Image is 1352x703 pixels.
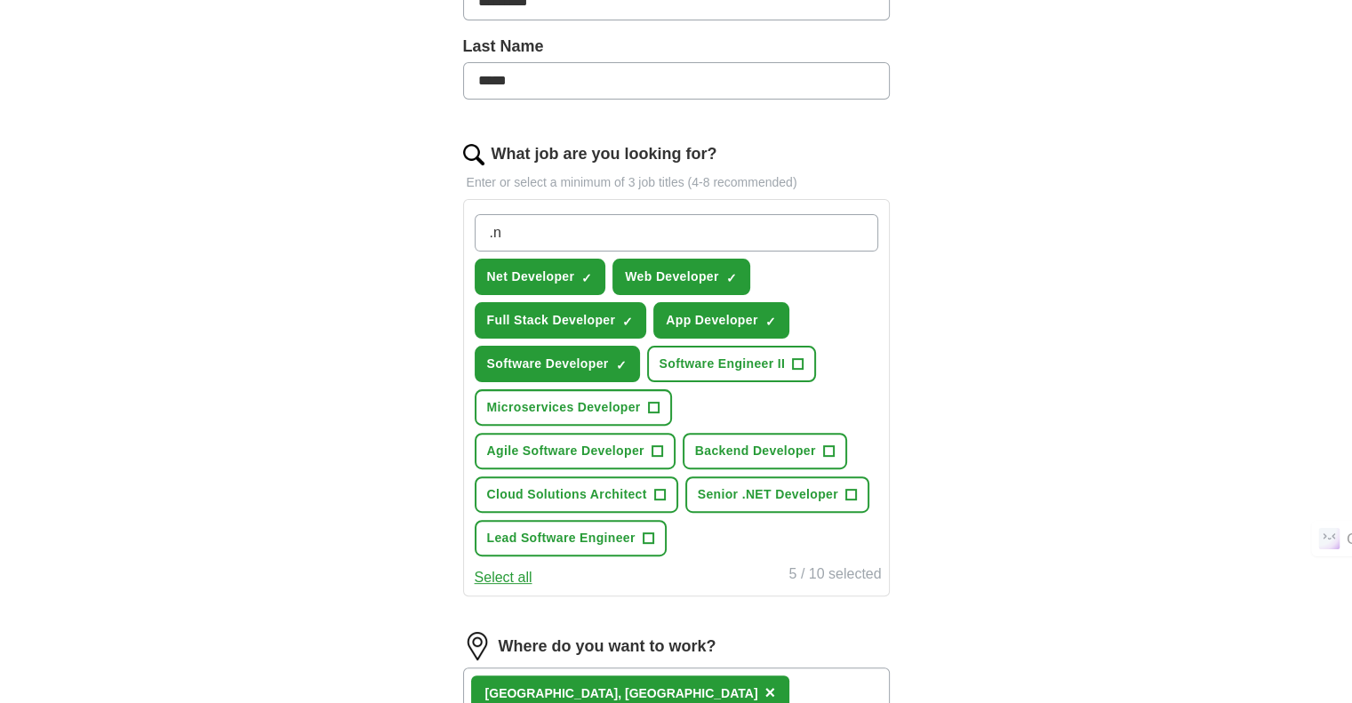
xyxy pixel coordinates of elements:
span: Senior .NET Developer [698,485,838,504]
label: What job are you looking for? [492,142,717,166]
label: Where do you want to work? [499,635,716,659]
span: Microservices Developer [487,398,641,417]
button: App Developer✓ [653,302,788,339]
span: ✓ [622,315,633,329]
button: Cloud Solutions Architect [475,476,678,513]
button: Backend Developer [683,433,847,469]
span: Software Engineer II [660,355,786,373]
span: App Developer [666,311,757,330]
button: Net Developer✓ [475,259,606,295]
div: [GEOGRAPHIC_DATA], [GEOGRAPHIC_DATA] [485,684,758,703]
span: ✓ [726,271,737,285]
button: Software Engineer II [647,346,817,382]
button: Full Stack Developer✓ [475,302,647,339]
div: 5 / 10 selected [788,563,881,588]
button: Web Developer✓ [612,259,749,295]
input: Type a job title and press enter [475,214,878,252]
span: ✓ [765,315,776,329]
span: Software Developer [487,355,609,373]
button: Lead Software Engineer [475,520,667,556]
span: × [764,683,775,702]
button: Software Developer✓ [475,346,640,382]
span: Web Developer [625,268,718,286]
button: Microservices Developer [475,389,672,426]
span: ✓ [581,271,592,285]
span: Agile Software Developer [487,442,644,460]
button: Select all [475,567,532,588]
p: Enter or select a minimum of 3 job titles (4-8 recommended) [463,173,890,192]
span: Net Developer [487,268,575,286]
img: search.png [463,144,484,165]
span: Cloud Solutions Architect [487,485,647,504]
span: Lead Software Engineer [487,529,636,547]
span: Backend Developer [695,442,816,460]
button: Agile Software Developer [475,433,676,469]
button: Senior .NET Developer [685,476,869,513]
img: location.png [463,632,492,660]
span: Full Stack Developer [487,311,616,330]
span: ✓ [616,358,627,372]
label: Last Name [463,35,890,59]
